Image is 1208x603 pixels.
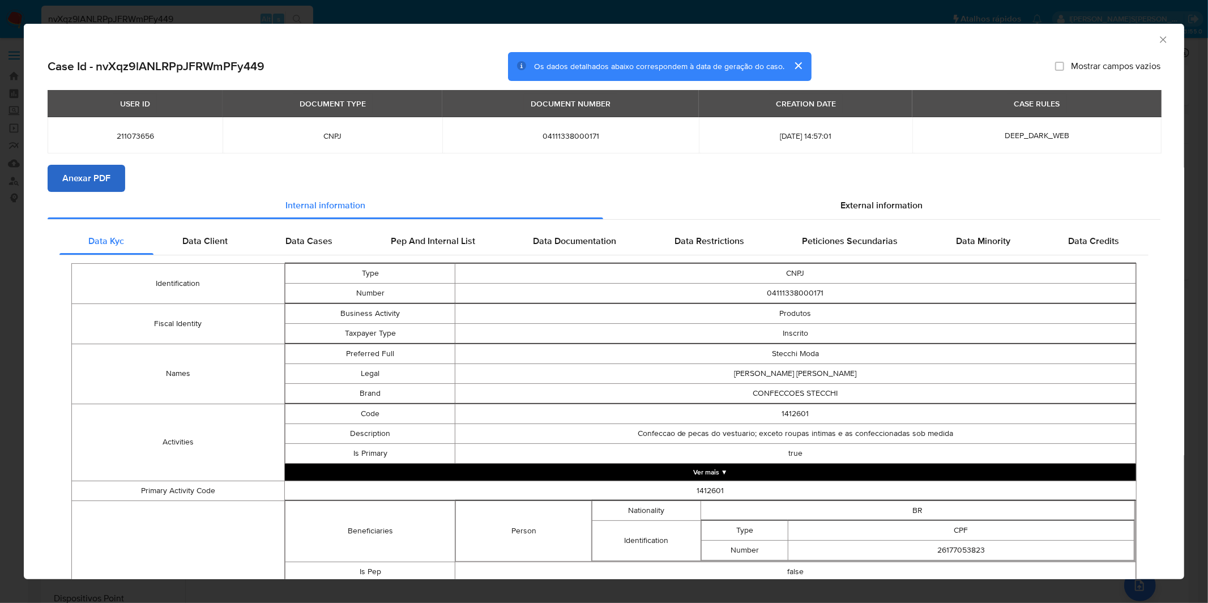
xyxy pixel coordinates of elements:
span: Anexar PDF [62,166,110,191]
td: Type [701,520,788,540]
div: closure-recommendation-modal [24,24,1184,579]
button: Fechar a janela [1158,34,1168,44]
h2: Case Id - nvXqz9lANLRPpJFRWmPFy449 [48,59,264,74]
div: CREATION DATE [769,94,843,113]
span: Data Restrictions [675,234,744,247]
button: cerrar [784,52,812,79]
td: Type [285,263,455,283]
button: Anexar PDF [48,165,125,192]
td: Code [285,404,455,424]
span: Data Documentation [533,234,617,247]
div: Detailed info [48,192,1160,219]
td: 26177053823 [788,540,1134,560]
td: Fiscal Identity [72,303,285,344]
td: Taxpayer Type [285,323,455,343]
div: DOCUMENT NUMBER [524,94,617,113]
td: Activities [72,404,285,481]
td: CNPJ [455,263,1136,283]
td: Description [285,424,455,443]
div: DOCUMENT TYPE [293,94,373,113]
td: Confeccao de pecas do vestuario; exceto roupas intimas e as confeccionadas sob medida [455,424,1136,443]
td: Names [72,344,285,404]
div: CASE RULES [1008,94,1067,113]
span: Pep And Internal List [391,234,475,247]
td: Person [456,501,592,561]
td: Legal [285,363,455,383]
span: Mostrar campos vazios [1071,61,1160,72]
td: Is Primary [285,443,455,463]
td: Preferred Full [285,344,455,363]
td: 1412601 [455,404,1136,424]
div: Detailed internal info [59,228,1149,255]
td: Brand [285,383,455,403]
td: Stecchi Moda [455,344,1136,363]
span: 211073656 [61,131,209,141]
td: 1412601 [285,481,1137,501]
td: Identification [592,520,701,561]
span: Internal information [285,199,365,212]
span: 04111338000171 [456,131,685,141]
td: Primary Activity Code [72,481,285,501]
td: Nationality [592,501,701,520]
span: Data Kyc [88,234,124,247]
span: External information [840,199,923,212]
td: Business Activity [285,303,455,323]
td: true [455,443,1136,463]
span: Peticiones Secundarias [803,234,898,247]
span: DEEP_DARK_WEB [1005,130,1069,141]
button: Expand array [285,464,1136,481]
td: Produtos [455,303,1136,323]
td: Identification [72,263,285,303]
td: Number [701,540,788,560]
span: Data Credits [1069,234,1120,247]
span: Data Cases [285,234,332,247]
span: CNPJ [236,131,429,141]
td: false [455,562,1136,581]
span: Os dados detalhados abaixo correspondem à data de geração do caso. [534,61,784,72]
span: [DATE] 14:57:01 [712,131,899,141]
td: [PERSON_NAME] [PERSON_NAME] [455,363,1136,383]
span: Data Client [182,234,228,247]
td: 04111338000171 [455,283,1136,303]
td: Number [285,283,455,303]
div: USER ID [113,94,157,113]
td: Is Pep [285,562,455,581]
input: Mostrar campos vazios [1055,62,1064,71]
td: Beneficiaries [285,501,455,562]
td: CPF [788,520,1134,540]
td: CONFECCOES STECCHI [455,383,1136,403]
td: Inscrito [455,323,1136,343]
td: BR [701,501,1134,520]
span: Data Minority [956,234,1010,247]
